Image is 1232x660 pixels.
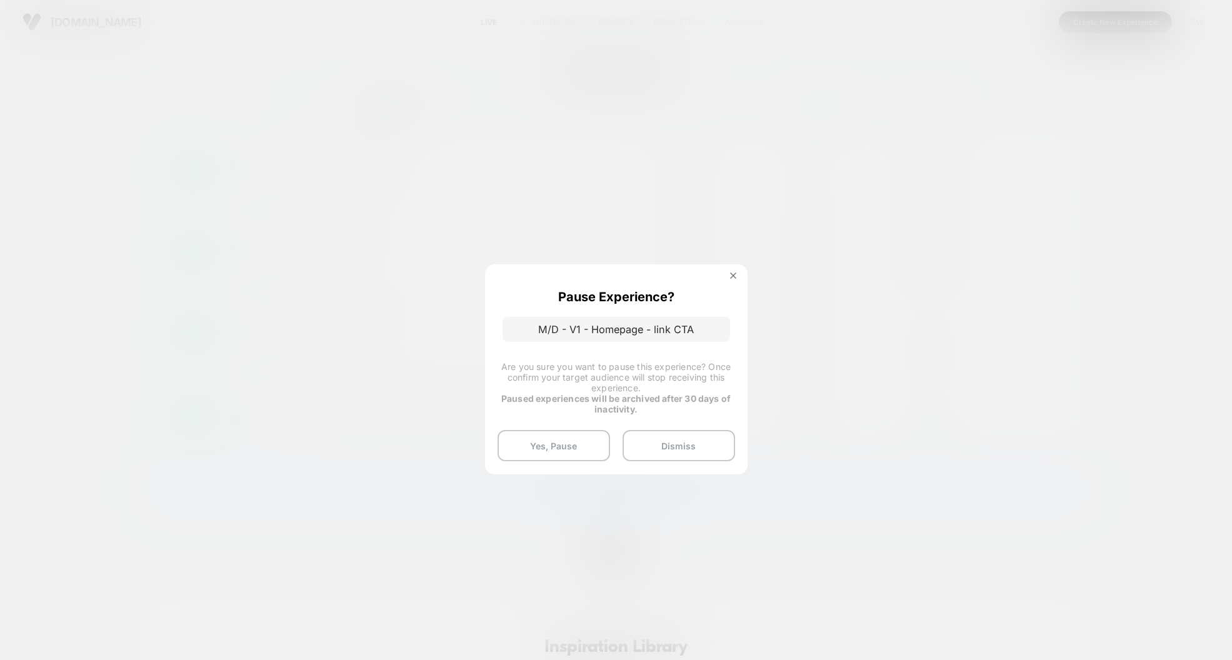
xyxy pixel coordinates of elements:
button: Yes, Pause [498,430,610,461]
p: Pause Experience? [558,289,674,304]
button: Dismiss [623,430,735,461]
img: close [730,272,736,279]
p: M/D - V1 - Homepage - link CTA [503,317,730,342]
strong: Paused experiences will be archived after 30 days of inactivity. [501,393,731,414]
span: Are you sure you want to pause this experience? Once confirm your target audience will stop recei... [501,361,731,393]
